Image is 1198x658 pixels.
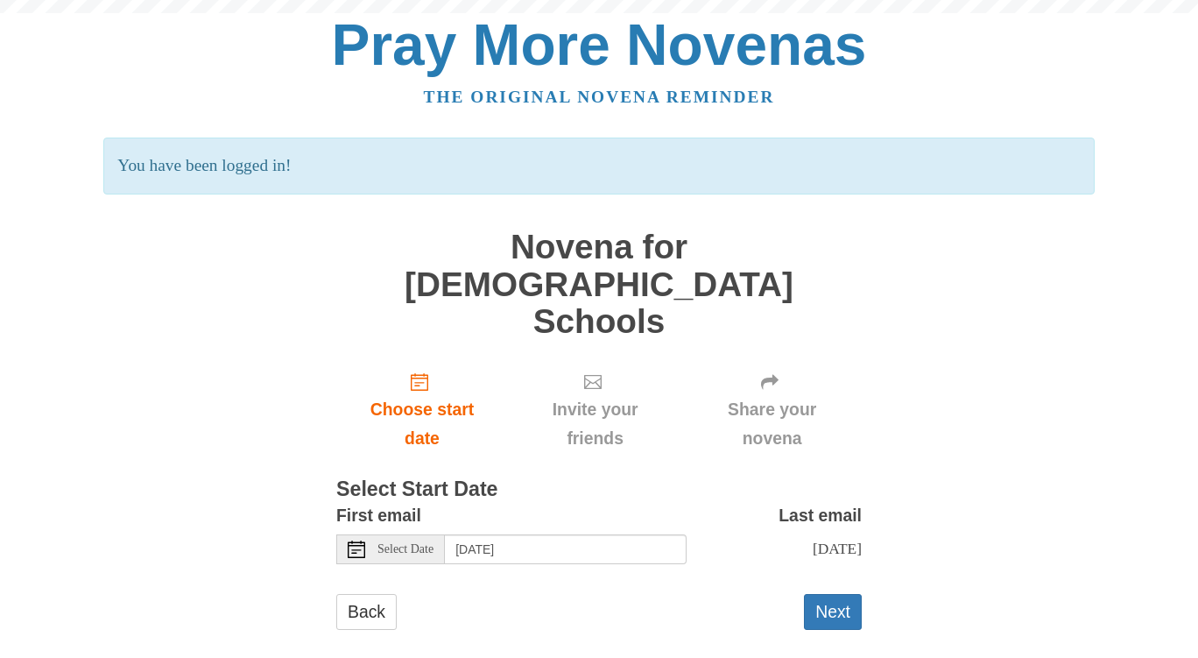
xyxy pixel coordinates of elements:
div: Click "Next" to confirm your start date first. [682,357,862,462]
span: Share your novena [700,395,844,453]
span: Invite your friends [525,395,665,453]
div: Click "Next" to confirm your start date first. [508,357,682,462]
span: [DATE] [813,540,862,557]
span: Choose start date [354,395,490,453]
h1: Novena for [DEMOGRAPHIC_DATA] Schools [336,229,862,341]
h3: Select Start Date [336,478,862,501]
span: Select Date [377,543,433,555]
button: Next [804,594,862,630]
label: First email [336,501,421,530]
a: Pray More Novenas [332,12,867,77]
a: Back [336,594,397,630]
a: Choose start date [336,357,508,462]
a: The original novena reminder [424,88,775,106]
p: You have been logged in! [103,138,1094,195]
label: Last email [779,501,862,530]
